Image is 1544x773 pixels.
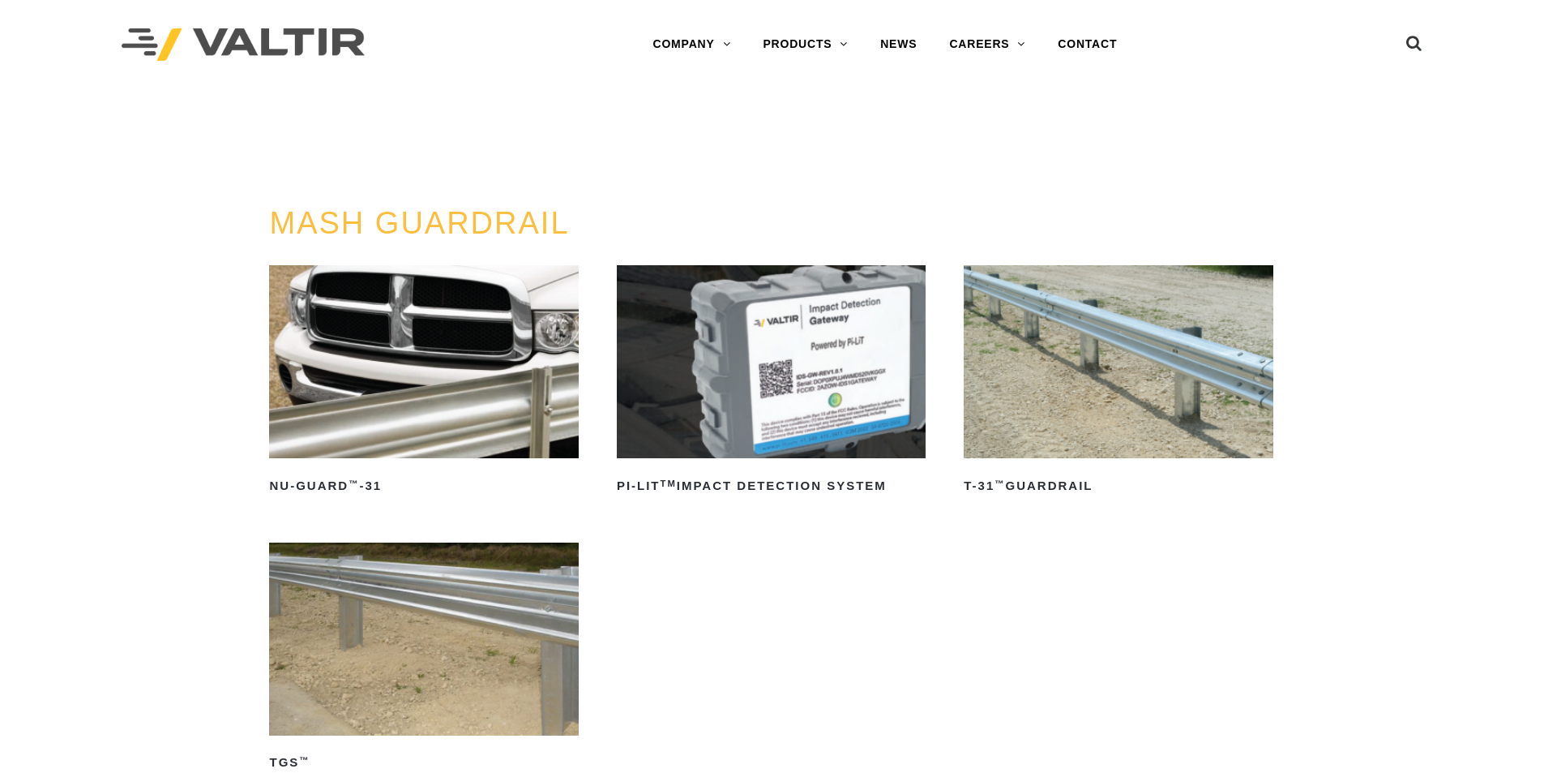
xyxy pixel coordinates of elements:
sup: ™ [299,755,310,765]
a: MASH GUARDRAIL [269,206,569,240]
sup: ™ [994,479,1005,488]
a: T-31™Guardrail [964,265,1272,499]
h2: T-31 Guardrail [964,473,1272,499]
a: NU-GUARD™-31 [269,265,578,499]
h2: PI-LIT Impact Detection System [617,473,926,499]
a: PRODUCTS [746,28,864,61]
a: CONTACT [1041,28,1133,61]
a: COMPANY [636,28,746,61]
a: NEWS [864,28,933,61]
sup: TM [661,479,677,488]
img: Valtir [122,28,365,62]
h2: NU-GUARD -31 [269,473,578,499]
a: CAREERS [933,28,1041,61]
a: PI-LITTMImpact Detection System [617,265,926,499]
sup: ™ [349,479,359,488]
